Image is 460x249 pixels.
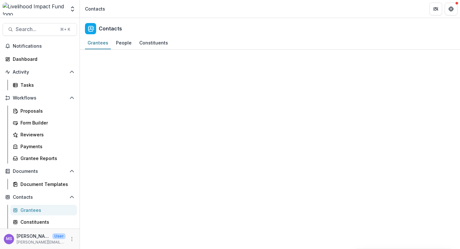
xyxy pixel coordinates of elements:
a: Tasks [10,80,77,90]
button: Notifications [3,41,77,51]
div: Grantee Reports [20,155,72,162]
div: Contacts [85,5,105,12]
span: Notifications [13,44,74,49]
a: Payments [10,141,77,152]
a: Grantee Reports [10,153,77,164]
span: Contacts [13,195,67,200]
span: Documents [13,169,67,174]
span: Workflows [13,95,67,101]
div: ⌘ + K [59,26,72,33]
div: Form Builder [20,119,72,126]
button: Get Help [445,3,457,15]
a: Proposals [10,106,77,116]
a: Constituents [10,217,77,227]
a: Grantees [85,37,111,49]
div: Document Templates [20,181,72,188]
div: Grantees [85,38,111,47]
a: Form Builder [10,117,77,128]
a: People [113,37,134,49]
p: [PERSON_NAME] [17,233,50,239]
img: Livelihood Impact Fund logo [3,3,65,15]
a: Grantees [10,205,77,215]
a: Reviewers [10,129,77,140]
button: Open Workflows [3,93,77,103]
a: Constituents [137,37,171,49]
p: [PERSON_NAME][EMAIL_ADDRESS][DOMAIN_NAME] [17,239,65,245]
a: Document Templates [10,179,77,189]
button: More [68,235,76,243]
div: Grantees [20,207,72,213]
button: Open Activity [3,67,77,77]
a: Dashboard [3,54,77,64]
nav: breadcrumb [82,4,108,13]
div: Constituents [137,38,171,47]
h2: Contacts [99,26,122,32]
div: Dashboard [13,56,72,62]
div: Payments [20,143,72,150]
button: Partners [429,3,442,15]
div: People [113,38,134,47]
div: Monica Swai [6,237,12,241]
button: Open Contacts [3,192,77,202]
button: Open Documents [3,166,77,176]
span: Search... [16,26,56,32]
div: Proposals [20,108,72,114]
button: Search... [3,23,77,36]
div: Reviewers [20,131,72,138]
div: Tasks [20,82,72,88]
span: Activity [13,69,67,75]
p: User [52,233,65,239]
button: Open entity switcher [68,3,77,15]
div: Constituents [20,219,72,225]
